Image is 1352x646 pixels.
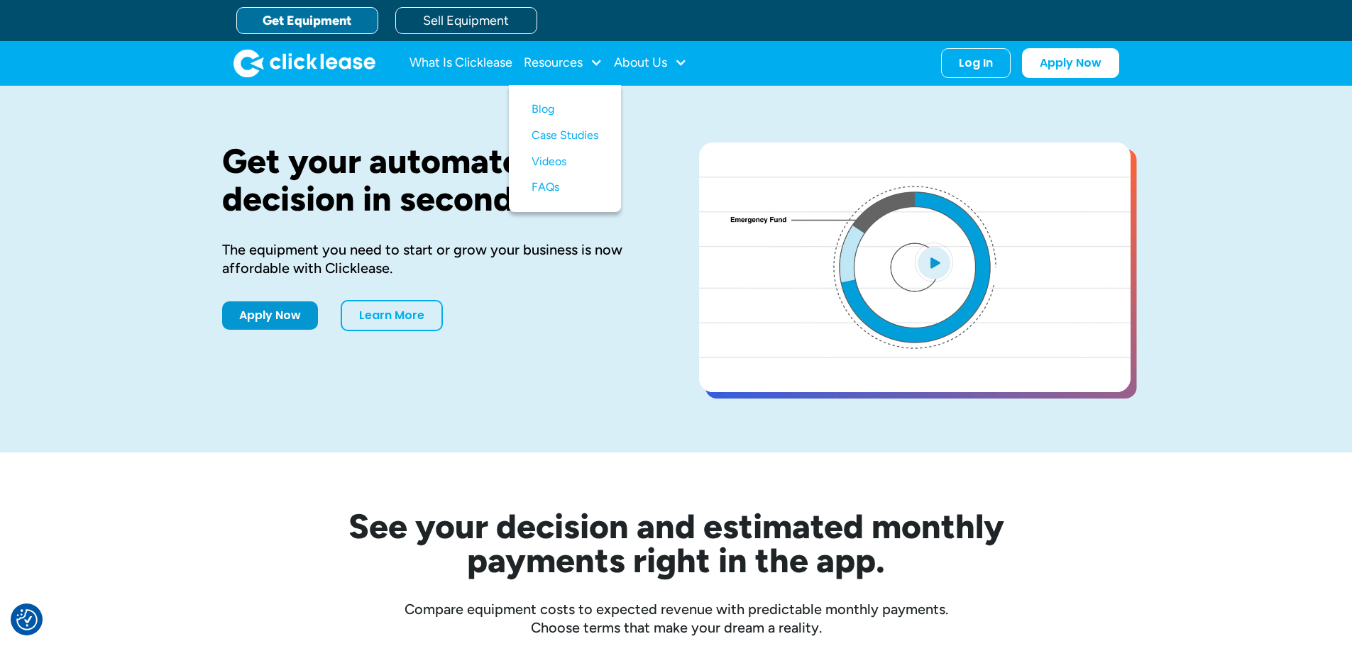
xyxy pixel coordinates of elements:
[222,143,654,218] h1: Get your automated decision in seconds.
[509,85,621,212] nav: Resources
[222,240,654,277] div: The equipment you need to start or grow your business is now affordable with Clicklease.
[233,49,375,77] a: home
[222,600,1131,637] div: Compare equipment costs to expected revenue with predictable monthly payments. Choose terms that ...
[614,49,687,77] div: About Us
[222,301,318,330] a: Apply Now
[915,243,953,282] img: Blue play button logo on a light blue circular background
[233,49,375,77] img: Clicklease logo
[16,609,38,630] button: Consent Preferences
[959,56,993,70] div: Log In
[532,174,598,201] a: FAQs
[410,49,512,77] a: What Is Clicklease
[532,149,598,175] a: Videos
[236,7,378,34] a: Get Equipment
[532,123,598,149] a: Case Studies
[1022,48,1119,78] a: Apply Now
[279,509,1074,577] h2: See your decision and estimated monthly payments right in the app.
[16,609,38,630] img: Revisit consent button
[699,143,1131,392] a: open lightbox
[395,7,537,34] a: Sell Equipment
[532,96,598,123] a: Blog
[524,49,603,77] div: Resources
[341,300,443,331] a: Learn More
